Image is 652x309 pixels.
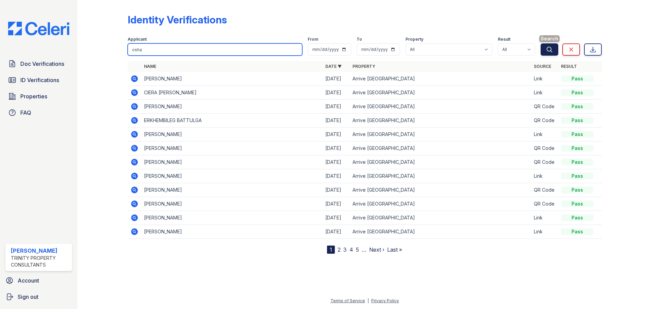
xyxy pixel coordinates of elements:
[327,246,335,254] div: 1
[561,159,594,166] div: Pass
[561,145,594,152] div: Pass
[144,64,156,69] a: Name
[350,141,531,155] td: Arrive [GEOGRAPHIC_DATA]
[308,37,318,42] label: From
[338,246,341,253] a: 2
[128,14,227,26] div: Identity Verifications
[3,290,75,304] a: Sign out
[561,75,594,82] div: Pass
[531,86,558,100] td: Link
[141,100,323,114] td: [PERSON_NAME]
[323,183,350,197] td: [DATE]
[498,37,510,42] label: Result
[349,246,353,253] a: 4
[323,86,350,100] td: [DATE]
[5,73,72,87] a: ID Verifications
[531,169,558,183] td: Link
[18,276,39,285] span: Account
[531,128,558,141] td: Link
[531,211,558,225] td: Link
[141,183,323,197] td: [PERSON_NAME]
[141,169,323,183] td: [PERSON_NAME]
[141,211,323,225] td: [PERSON_NAME]
[3,274,75,287] a: Account
[561,103,594,110] div: Pass
[534,64,551,69] a: Source
[531,114,558,128] td: QR Code
[323,141,350,155] td: [DATE]
[387,246,402,253] a: Last »
[541,43,558,56] button: Search
[141,141,323,155] td: [PERSON_NAME]
[141,86,323,100] td: CIERA [PERSON_NAME]
[350,114,531,128] td: Arrive [GEOGRAPHIC_DATA]
[350,100,531,114] td: Arrive [GEOGRAPHIC_DATA]
[141,72,323,86] td: [PERSON_NAME]
[367,298,369,303] div: |
[350,211,531,225] td: Arrive [GEOGRAPHIC_DATA]
[20,76,59,84] span: ID Verifications
[350,183,531,197] td: Arrive [GEOGRAPHIC_DATA]
[531,155,558,169] td: QR Code
[371,298,399,303] a: Privacy Policy
[323,211,350,225] td: [DATE]
[350,86,531,100] td: Arrive [GEOGRAPHIC_DATA]
[350,72,531,86] td: Arrive [GEOGRAPHIC_DATA]
[323,169,350,183] td: [DATE]
[330,298,365,303] a: Terms of Service
[357,37,362,42] label: To
[323,128,350,141] td: [DATE]
[350,225,531,239] td: Arrive [GEOGRAPHIC_DATA]
[11,255,69,268] div: Trinity Property Consultants
[539,35,560,42] span: Search
[323,197,350,211] td: [DATE]
[350,197,531,211] td: Arrive [GEOGRAPHIC_DATA]
[561,214,594,221] div: Pass
[141,155,323,169] td: [PERSON_NAME]
[18,293,38,301] span: Sign out
[11,247,69,255] div: [PERSON_NAME]
[561,64,577,69] a: Result
[531,141,558,155] td: QR Code
[350,128,531,141] td: Arrive [GEOGRAPHIC_DATA]
[561,228,594,235] div: Pass
[352,64,375,69] a: Property
[561,187,594,193] div: Pass
[561,89,594,96] div: Pass
[561,173,594,179] div: Pass
[561,131,594,138] div: Pass
[325,64,342,69] a: Date ▼
[5,106,72,119] a: FAQ
[531,197,558,211] td: QR Code
[5,57,72,71] a: Doc Verifications
[128,43,302,56] input: Search by name or phone number
[20,92,47,100] span: Properties
[141,197,323,211] td: [PERSON_NAME]
[561,117,594,124] div: Pass
[141,225,323,239] td: [PERSON_NAME]
[141,114,323,128] td: ERKHEMBILEG BATTULGA
[323,114,350,128] td: [DATE]
[20,109,31,117] span: FAQ
[531,100,558,114] td: QR Code
[20,60,64,68] span: Doc Verifications
[323,155,350,169] td: [DATE]
[323,225,350,239] td: [DATE]
[531,225,558,239] td: Link
[362,246,366,254] span: …
[343,246,347,253] a: 3
[323,72,350,86] td: [DATE]
[323,100,350,114] td: [DATE]
[3,22,75,35] img: CE_Logo_Blue-a8612792a0a2168367f1c8372b55b34899dd931a85d93a1a3d3e32e68fde9ad4.png
[356,246,359,253] a: 5
[128,37,147,42] label: Applicant
[350,169,531,183] td: Arrive [GEOGRAPHIC_DATA]
[405,37,423,42] label: Property
[141,128,323,141] td: [PERSON_NAME]
[531,183,558,197] td: QR Code
[561,200,594,207] div: Pass
[5,90,72,103] a: Properties
[531,72,558,86] td: Link
[369,246,384,253] a: Next ›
